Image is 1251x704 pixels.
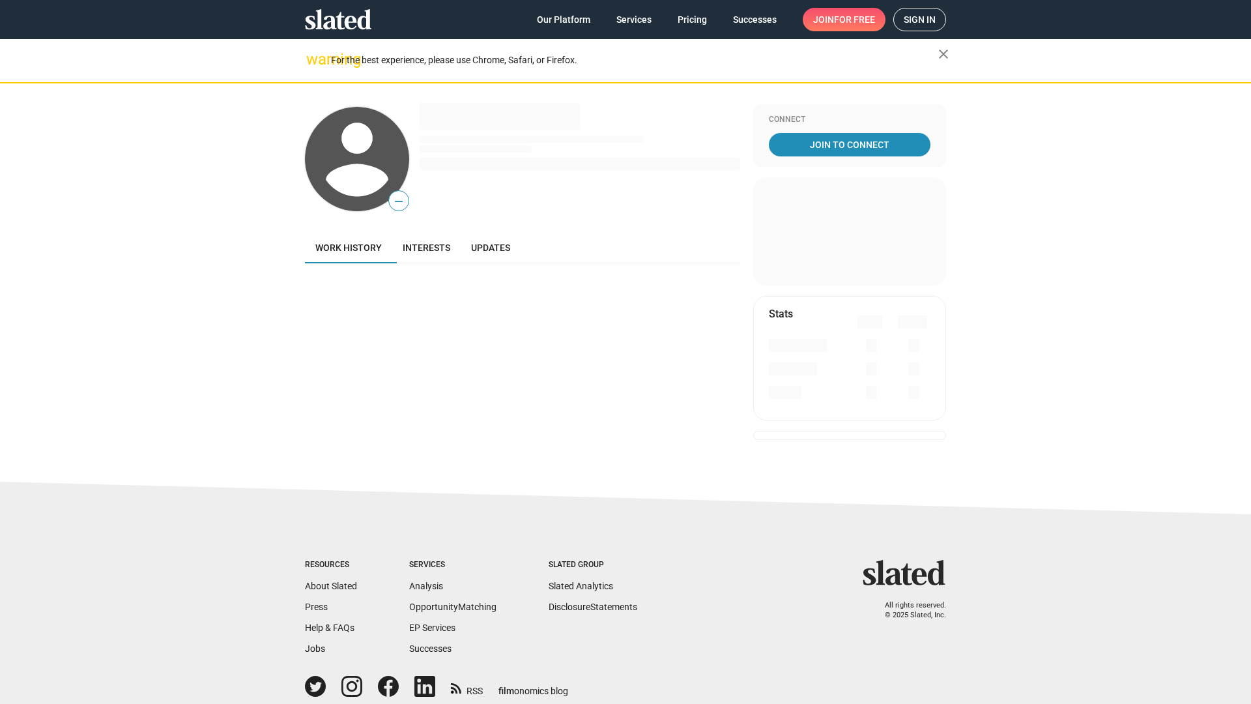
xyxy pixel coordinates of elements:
span: — [389,193,409,210]
span: Pricing [678,8,707,31]
a: Our Platform [526,8,601,31]
a: OpportunityMatching [409,602,496,612]
div: Services [409,560,496,570]
a: Jobs [305,643,325,654]
a: Work history [305,232,392,263]
a: RSS [451,677,483,697]
a: Slated Analytics [549,581,613,591]
a: Successes [409,643,452,654]
span: film [498,686,514,696]
span: Successes [733,8,777,31]
a: Sign in [893,8,946,31]
mat-icon: close [936,46,951,62]
a: Help & FAQs [305,623,354,633]
a: Services [606,8,662,31]
a: Pricing [667,8,717,31]
mat-icon: warning [306,51,322,67]
span: Our Platform [537,8,590,31]
a: filmonomics blog [498,675,568,697]
a: Analysis [409,581,443,591]
a: About Slated [305,581,357,591]
div: Connect [769,115,930,125]
a: Updates [461,232,521,263]
p: All rights reserved. © 2025 Slated, Inc. [871,601,946,620]
span: Services [616,8,652,31]
mat-card-title: Stats [769,307,793,321]
a: Join To Connect [769,133,930,156]
span: Interests [403,242,450,253]
span: Work history [315,242,382,253]
a: Interests [392,232,461,263]
a: Successes [723,8,787,31]
span: Sign in [904,8,936,31]
div: For the best experience, please use Chrome, Safari, or Firefox. [331,51,938,69]
div: Slated Group [549,560,637,570]
a: DisclosureStatements [549,602,637,612]
a: Press [305,602,328,612]
a: EP Services [409,623,455,633]
div: Resources [305,560,357,570]
a: Joinfor free [803,8,885,31]
span: Join To Connect [771,133,928,156]
span: Updates [471,242,510,253]
span: for free [834,8,875,31]
span: Join [813,8,875,31]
